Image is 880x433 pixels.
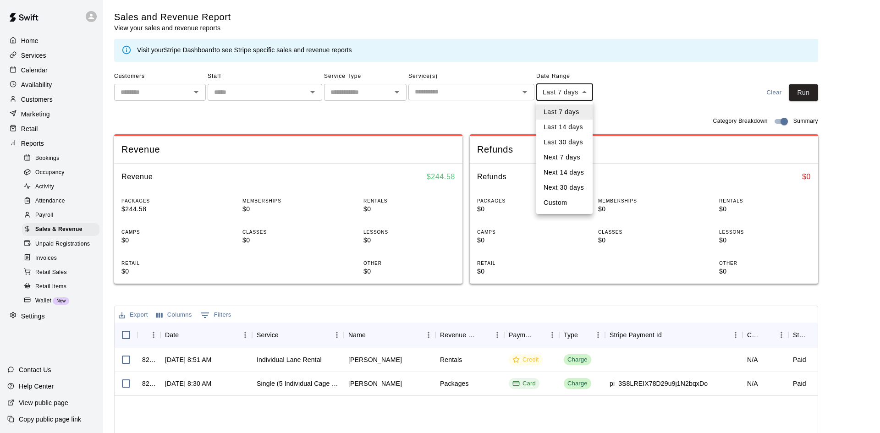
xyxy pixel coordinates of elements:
li: Last 14 days [536,120,593,135]
li: Custom [536,195,593,210]
li: Next 7 days [536,150,593,165]
li: Last 30 days [536,135,593,150]
li: Next 14 days [536,165,593,180]
li: Last 7 days [536,104,593,120]
li: Next 30 days [536,180,593,195]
